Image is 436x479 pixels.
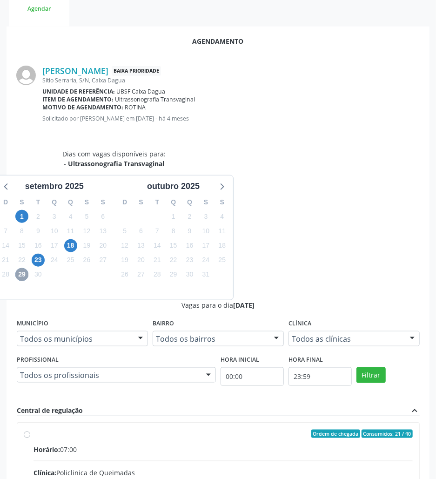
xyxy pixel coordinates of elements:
[42,66,108,76] a: [PERSON_NAME]
[115,95,195,103] span: Ultrassonografia Transvaginal
[117,195,133,209] div: D
[15,254,28,267] span: segunda-feira, 22 de setembro de 2025
[362,430,413,438] span: Consumidos: 21 / 40
[118,239,131,252] span: domingo, 12 de outubro de 2025
[199,224,212,237] span: sexta-feira, 10 de outubro de 2025
[134,268,148,281] span: segunda-feira, 27 de outubro de 2025
[198,195,214,209] div: S
[409,405,420,416] i: expand_less
[288,367,352,386] input: Selecione o horário
[118,254,131,267] span: domingo, 19 de outubro de 2025
[80,224,93,237] span: sexta-feira, 12 de setembro de 2025
[151,268,164,281] span: terça-feira, 28 de outubro de 2025
[167,210,180,223] span: quarta-feira, 1 de outubro de 2025
[62,159,166,169] div: - Ultrassonografia Transvaginal
[32,268,45,281] span: terça-feira, 30 de setembro de 2025
[30,195,46,209] div: T
[64,224,77,237] span: quinta-feira, 11 de setembro de 2025
[20,371,197,380] span: Todos os profissionais
[118,224,131,237] span: domingo, 5 de outubro de 2025
[32,224,45,237] span: terça-feira, 9 de setembro de 2025
[34,445,60,454] span: Horário:
[64,254,77,267] span: quinta-feira, 25 de setembro de 2025
[311,430,360,438] span: Ordem de chegada
[183,254,196,267] span: quinta-feira, 23 de outubro de 2025
[48,239,61,252] span: quarta-feira, 17 de setembro de 2025
[183,239,196,252] span: quinta-feira, 16 de outubro de 2025
[64,210,77,223] span: quinta-feira, 4 de setembro de 2025
[167,268,180,281] span: quarta-feira, 29 de outubro de 2025
[134,254,148,267] span: segunda-feira, 20 de outubro de 2025
[149,195,165,209] div: T
[199,268,212,281] span: sexta-feira, 31 de outubro de 2025
[96,224,109,237] span: sábado, 13 de setembro de 2025
[15,210,28,223] span: segunda-feira, 1 de setembro de 2025
[165,195,181,209] div: Q
[118,268,131,281] span: domingo, 26 de outubro de 2025
[17,353,59,367] label: Profissional
[221,367,284,386] input: Selecione o horário
[80,239,93,252] span: sexta-feira, 19 de setembro de 2025
[48,210,61,223] span: quarta-feira, 3 de setembro de 2025
[183,210,196,223] span: quinta-feira, 2 de outubro de 2025
[32,239,45,252] span: terça-feira, 16 de setembro de 2025
[215,210,228,223] span: sábado, 4 de outubro de 2025
[288,317,311,331] label: Clínica
[15,268,28,281] span: segunda-feira, 29 de setembro de 2025
[288,353,323,367] label: Hora final
[34,468,56,477] span: Clínica:
[167,254,180,267] span: quarta-feira, 22 de outubro de 2025
[62,195,79,209] div: Q
[48,224,61,237] span: quarta-feira, 10 de setembro de 2025
[112,66,161,76] span: Baixa Prioridade
[221,353,259,367] label: Hora inicial
[32,254,45,267] span: terça-feira, 23 de setembro de 2025
[153,317,174,331] label: Bairro
[117,88,166,95] span: UBSF Caixa Dagua
[96,210,109,223] span: sábado, 6 de setembro de 2025
[27,5,51,13] span: Agendar
[215,224,228,237] span: sábado, 11 de outubro de 2025
[46,195,62,209] div: Q
[42,103,123,111] b: Motivo de agendamento:
[167,224,180,237] span: quarta-feira, 8 de outubro de 2025
[21,180,87,193] div: setembro 2025
[156,334,265,344] span: Todos os bairros
[181,195,198,209] div: Q
[151,239,164,252] span: terça-feira, 14 de outubro de 2025
[48,254,61,267] span: quarta-feira, 24 de setembro de 2025
[15,224,28,237] span: segunda-feira, 8 de setembro de 2025
[15,239,28,252] span: segunda-feira, 15 de setembro de 2025
[292,334,401,344] span: Todos as clínicas
[215,239,228,252] span: sábado, 18 de outubro de 2025
[16,36,420,46] div: Agendamento
[32,210,45,223] span: terça-feira, 2 de setembro de 2025
[17,300,420,310] div: Vagas para o dia
[167,239,180,252] span: quarta-feira, 15 de outubro de 2025
[134,224,148,237] span: segunda-feira, 6 de outubro de 2025
[42,115,420,122] p: Solicitado por [PERSON_NAME] em [DATE] - há 4 meses
[96,239,109,252] span: sábado, 20 de setembro de 2025
[42,88,115,95] b: Unidade de referência:
[95,195,111,209] div: S
[183,224,196,237] span: quinta-feira, 9 de outubro de 2025
[125,103,146,111] span: ROTINA
[42,76,420,84] div: Sitio Serraria, S/N, Caixa Dagua
[183,268,196,281] span: quinta-feira, 30 de outubro de 2025
[133,195,149,209] div: S
[214,195,230,209] div: S
[234,301,255,310] span: [DATE]
[79,195,95,209] div: S
[62,149,166,169] div: Dias com vagas disponíveis para:
[16,66,36,85] img: img
[199,239,212,252] span: sexta-feira, 17 de outubro de 2025
[215,254,228,267] span: sábado, 25 de outubro de 2025
[143,180,203,193] div: outubro 2025
[356,367,386,383] button: Filtrar
[42,95,114,103] b: Item de agendamento:
[17,317,48,331] label: Município
[134,239,148,252] span: segunda-feira, 13 de outubro de 2025
[80,254,93,267] span: sexta-feira, 26 de setembro de 2025
[199,210,212,223] span: sexta-feira, 3 de outubro de 2025
[17,405,83,416] div: Central de regulação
